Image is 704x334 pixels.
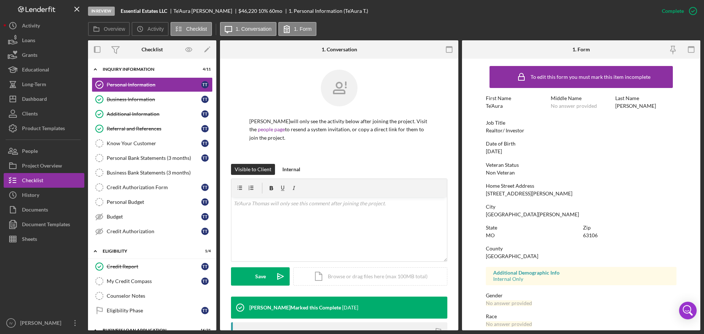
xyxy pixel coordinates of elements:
[486,246,676,252] div: County
[4,232,84,246] button: Sheets
[342,305,358,311] time: 2025-09-30 14:10
[201,110,209,118] div: T T
[198,328,211,333] div: 16 / 31
[679,302,697,319] div: Open Intercom Messenger
[231,164,275,175] button: Visible to Client
[201,278,209,285] div: T T
[107,199,201,205] div: Personal Budget
[198,249,211,253] div: 1 / 4
[551,95,612,101] div: Middle Name
[147,26,164,32] label: Activity
[4,121,84,136] button: Product Templates
[22,188,39,204] div: History
[4,92,84,106] button: Dashboard
[249,117,429,142] p: [PERSON_NAME] will only see the activity below after joining the project. Visit the to resend a s...
[142,47,163,52] div: Checklist
[198,67,211,71] div: 4 / 11
[615,95,676,101] div: Last Name
[4,173,84,188] button: Checklist
[255,267,266,286] div: Save
[486,321,532,327] div: No answer provided
[92,107,213,121] a: Additional InformationTT
[22,232,37,248] div: Sheets
[22,77,46,93] div: Long-Term
[654,4,700,18] button: Complete
[92,165,213,180] a: Business Bank Statements (3 months)
[4,77,84,92] button: Long-Term
[231,267,290,286] button: Save
[22,173,43,190] div: Checklist
[486,128,524,133] div: Realtor/ Investor
[107,140,201,146] div: Know Your Customer
[201,125,209,132] div: T T
[583,232,598,238] div: 63106
[107,278,201,284] div: My Credit Compass
[289,8,368,14] div: 1. Personal Information (Te'Aura T.)
[235,164,271,175] div: Visible to Client
[279,164,304,175] button: Internal
[486,212,579,217] div: [GEOGRAPHIC_DATA][PERSON_NAME]
[201,213,209,220] div: T T
[92,92,213,107] a: Business InformationTT
[486,313,676,319] div: Race
[107,228,201,234] div: Credit Authorization
[486,162,676,168] div: Veteran Status
[486,191,572,197] div: [STREET_ADDRESS][PERSON_NAME]
[294,26,312,32] label: 1. Form
[4,158,84,173] a: Project Overview
[486,232,495,238] div: MO
[92,209,213,224] a: BudgetTT
[486,225,579,231] div: State
[92,274,213,289] a: My Credit CompassTT
[170,22,212,36] button: Checklist
[486,300,532,306] div: No answer provided
[4,18,84,33] button: Activity
[92,259,213,274] a: Credit ReportTT
[486,253,538,259] div: [GEOGRAPHIC_DATA]
[107,293,212,299] div: Counselor Notes
[531,74,650,80] div: To edit this form you must mark this item incomplete
[4,188,84,202] a: History
[4,33,84,48] button: Loans
[572,47,590,52] div: 1. Form
[486,293,676,298] div: Gender
[104,26,125,32] label: Overview
[486,103,503,109] div: Te'Aura
[201,154,209,162] div: T T
[201,198,209,206] div: T T
[4,106,84,121] button: Clients
[92,224,213,239] a: Credit AuthorizationTT
[22,106,38,123] div: Clients
[22,121,65,137] div: Product Templates
[103,67,192,71] div: INQUIRY INFORMATION
[173,8,238,14] div: Te'Aura [PERSON_NAME]
[4,48,84,62] a: Grants
[22,158,62,175] div: Project Overview
[4,202,84,217] button: Documents
[22,18,40,35] div: Activity
[4,217,84,232] button: Document Templates
[662,4,684,18] div: Complete
[551,103,597,109] div: No answer provided
[107,111,201,117] div: Additional Information
[121,8,167,14] b: Essential Estates LLC
[4,144,84,158] a: People
[18,316,66,332] div: [PERSON_NAME]
[107,184,201,190] div: Credit Authorization Form
[92,77,213,92] a: Personal InformationTT
[88,22,130,36] button: Overview
[201,184,209,191] div: T T
[107,170,212,176] div: Business Bank Statements (3 months)
[201,81,209,88] div: T T
[486,120,676,126] div: Job Title
[107,264,201,269] div: Credit Report
[22,144,38,160] div: People
[201,140,209,147] div: T T
[88,7,115,16] div: In Review
[132,22,168,36] button: Activity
